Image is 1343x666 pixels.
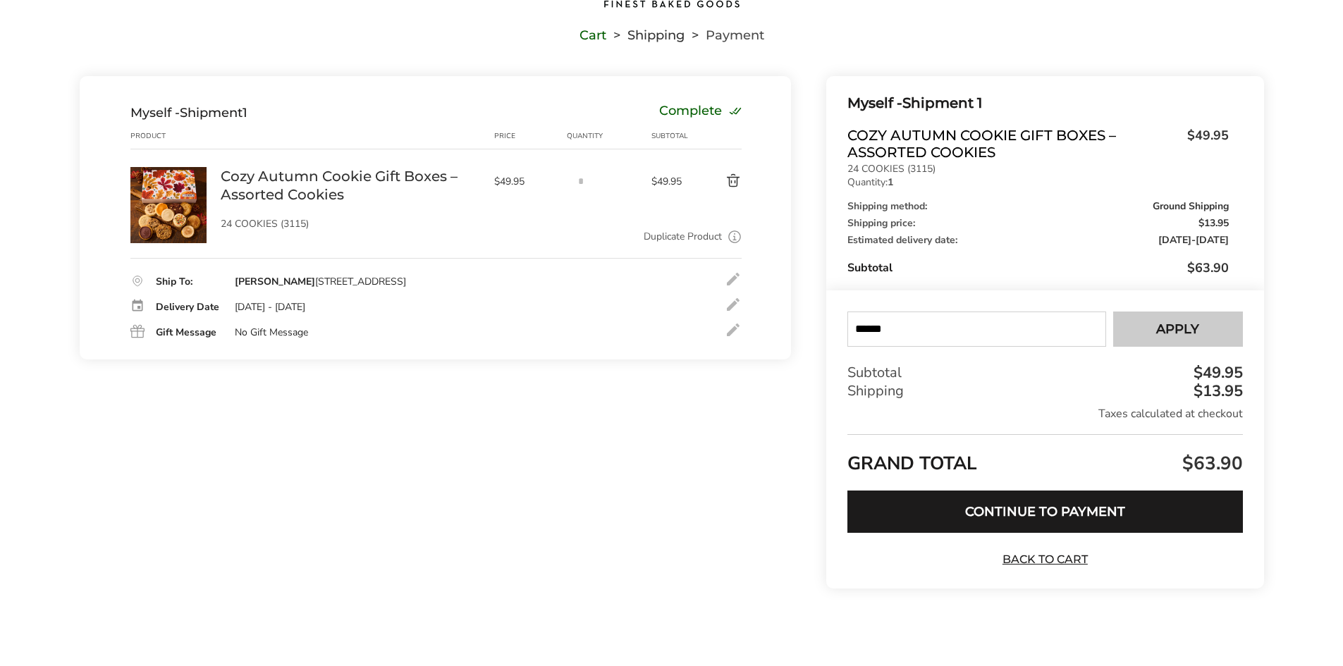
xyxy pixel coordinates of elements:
[567,130,651,142] div: Quantity
[1180,127,1229,157] span: $49.95
[847,235,1228,245] div: Estimated delivery date:
[1190,365,1243,381] div: $49.95
[1156,323,1199,335] span: Apply
[847,259,1228,276] div: Subtotal
[221,219,480,229] p: 24 COOKIES (3115)
[995,552,1094,567] a: Back to Cart
[235,301,305,314] div: [DATE] - [DATE]
[130,105,247,121] div: Shipment
[847,92,1228,115] div: Shipment 1
[156,302,221,312] div: Delivery Date
[847,178,1228,187] p: Quantity:
[1198,218,1229,228] span: $13.95
[130,167,207,243] img: Cozy Autumn Cookie Gift Boxes – Assorted Cookies
[235,275,315,288] strong: [PERSON_NAME]
[651,175,692,188] span: $49.95
[847,491,1242,533] button: Continue to Payment
[847,406,1242,421] div: Taxes calculated at checkout
[651,130,692,142] div: Subtotal
[847,382,1242,400] div: Shipping
[1196,233,1229,247] span: [DATE]
[847,434,1242,480] div: GRAND TOTAL
[888,175,893,189] strong: 1
[1113,312,1243,347] button: Apply
[235,276,406,288] div: [STREET_ADDRESS]
[1190,383,1243,399] div: $13.95
[130,105,180,121] span: Myself -
[606,30,685,40] li: Shipping
[221,167,480,204] a: Cozy Autumn Cookie Gift Boxes – Assorted Cookies
[1158,235,1229,245] span: -
[847,164,1228,174] p: 24 COOKIES (3115)
[847,218,1228,228] div: Shipping price:
[644,229,722,245] a: Duplicate Product
[692,173,742,190] button: Delete product
[130,130,221,142] div: Product
[1187,259,1229,276] span: $63.90
[847,127,1179,161] span: Cozy Autumn Cookie Gift Boxes – Assorted Cookies
[579,30,606,40] a: Cart
[1158,233,1191,247] span: [DATE]
[847,364,1242,382] div: Subtotal
[156,328,221,338] div: Gift Message
[847,94,902,111] span: Myself -
[156,277,221,287] div: Ship To:
[706,30,764,40] span: Payment
[494,175,560,188] span: $49.95
[567,167,595,195] input: Quantity input
[494,130,568,142] div: Price
[243,105,247,121] span: 1
[1153,202,1229,211] span: Ground Shipping
[1179,451,1243,476] span: $63.90
[235,326,308,339] div: No Gift Message
[847,127,1228,161] a: Cozy Autumn Cookie Gift Boxes – Assorted Cookies$49.95
[130,166,207,180] a: Cozy Autumn Cookie Gift Boxes – Assorted Cookies
[847,202,1228,211] div: Shipping method:
[659,105,742,121] div: Complete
